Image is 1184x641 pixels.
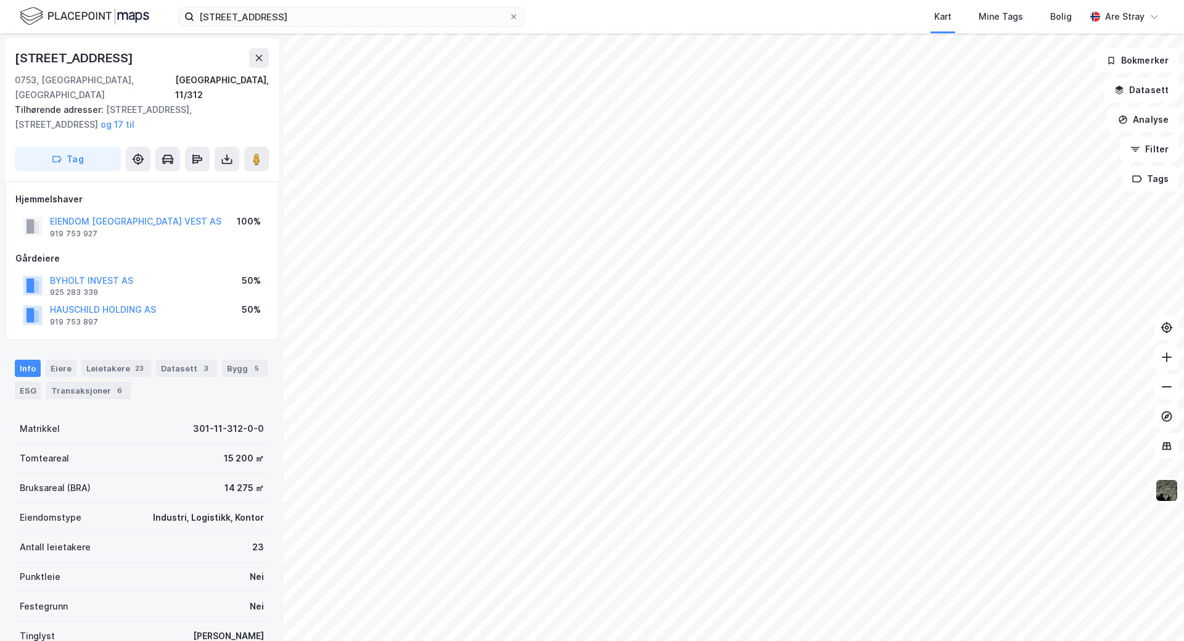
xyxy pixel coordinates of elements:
[224,481,264,495] div: 14 275 ㎡
[15,104,106,115] span: Tilhørende adresser:
[20,510,81,525] div: Eiendomstype
[20,451,69,466] div: Tomteareal
[1104,78,1179,102] button: Datasett
[15,147,121,172] button: Tag
[15,360,41,377] div: Info
[242,302,261,317] div: 50%
[250,569,264,584] div: Nei
[20,421,60,436] div: Matrikkel
[224,451,264,466] div: 15 200 ㎡
[222,360,268,377] div: Bygg
[46,382,131,399] div: Transaksjoner
[237,214,261,229] div: 100%
[979,9,1023,24] div: Mine Tags
[15,48,136,68] div: [STREET_ADDRESS]
[1155,479,1178,502] img: 9k=
[156,360,217,377] div: Datasett
[194,7,509,26] input: Søk på adresse, matrikkel, gårdeiere, leietakere eller personer
[20,540,91,555] div: Antall leietakere
[193,421,264,436] div: 301-11-312-0-0
[15,73,175,102] div: 0753, [GEOGRAPHIC_DATA], [GEOGRAPHIC_DATA]
[250,599,264,614] div: Nei
[1122,582,1184,641] iframe: Chat Widget
[15,192,268,207] div: Hjemmelshaver
[1120,137,1179,162] button: Filter
[1096,48,1179,73] button: Bokmerker
[20,6,149,27] img: logo.f888ab2527a4732fd821a326f86c7f29.svg
[133,362,146,374] div: 23
[20,599,68,614] div: Festegrunn
[15,382,41,399] div: ESG
[1105,9,1145,24] div: Are Stray
[250,362,263,374] div: 5
[50,317,98,327] div: 919 753 897
[1050,9,1072,24] div: Bolig
[200,362,212,374] div: 3
[15,251,268,266] div: Gårdeiere
[81,360,151,377] div: Leietakere
[50,229,97,239] div: 919 753 927
[934,9,952,24] div: Kart
[20,569,60,584] div: Punktleie
[1122,167,1179,191] button: Tags
[1108,107,1179,132] button: Analyse
[153,510,264,525] div: Industri, Logistikk, Kontor
[20,481,91,495] div: Bruksareal (BRA)
[113,384,126,397] div: 6
[242,273,261,288] div: 50%
[46,360,76,377] div: Eiere
[15,102,259,132] div: [STREET_ADDRESS], [STREET_ADDRESS]
[252,540,264,555] div: 23
[50,287,98,297] div: 925 283 339
[175,73,269,102] div: [GEOGRAPHIC_DATA], 11/312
